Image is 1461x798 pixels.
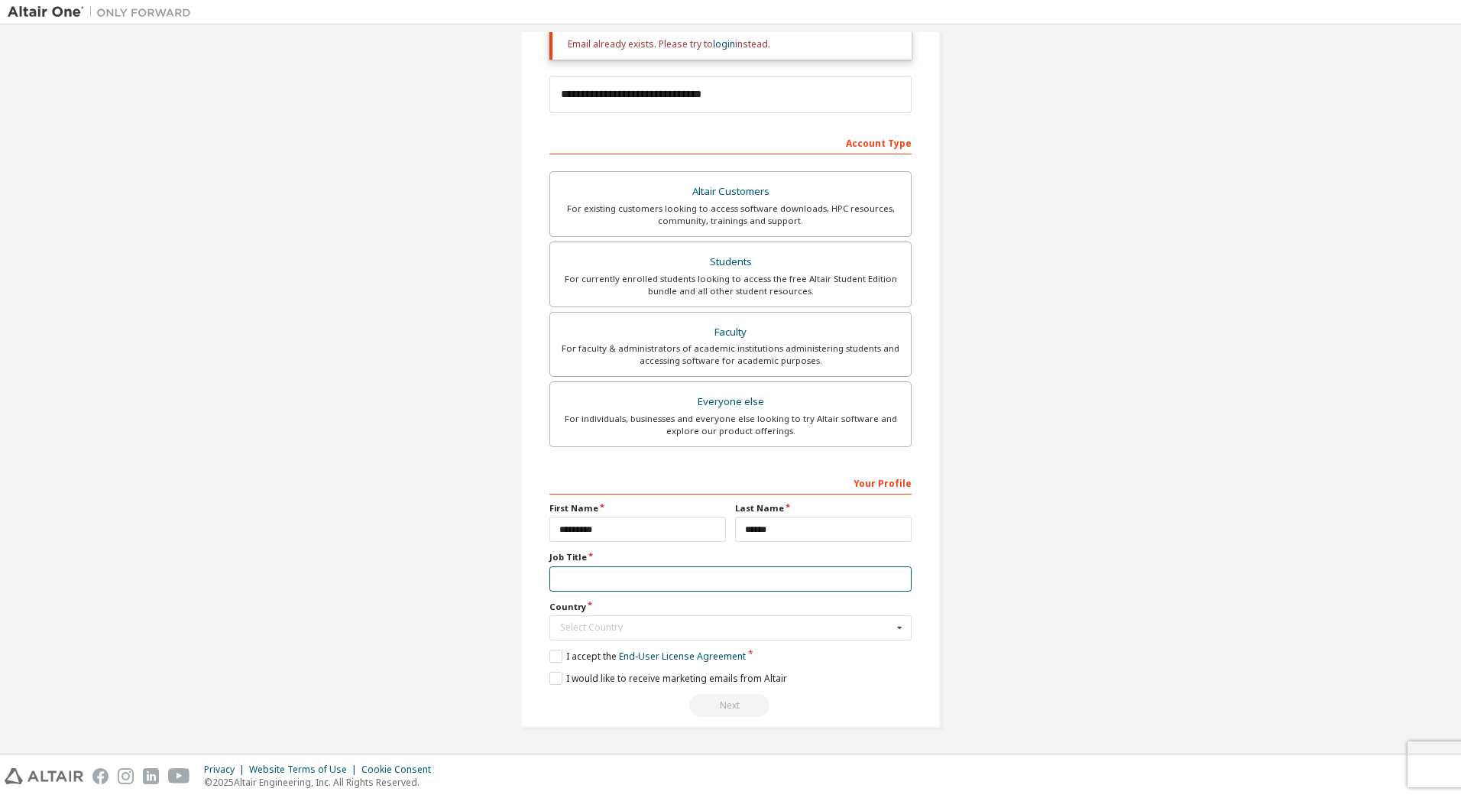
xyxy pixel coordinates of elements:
img: linkedin.svg [143,768,159,784]
img: youtube.svg [168,768,190,784]
div: Cookie Consent [361,764,440,776]
div: Account Type [549,130,912,154]
label: I would like to receive marketing emails from Altair [549,672,787,685]
div: For currently enrolled students looking to access the free Altair Student Edition bundle and all ... [559,273,902,297]
div: Everyone else [559,391,902,413]
div: Your Profile [549,470,912,495]
div: For existing customers looking to access software downloads, HPC resources, community, trainings ... [559,203,902,227]
label: First Name [549,502,726,514]
a: login [713,37,735,50]
label: Country [549,601,912,613]
p: © 2025 Altair Engineering, Inc. All Rights Reserved. [204,776,440,789]
label: Last Name [735,502,912,514]
div: Select Country [560,623,892,632]
div: Email already exists [549,694,912,717]
img: instagram.svg [118,768,134,784]
a: End-User License Agreement [619,650,746,663]
div: Website Terms of Use [249,764,361,776]
div: Altair Customers [559,181,902,203]
label: Job Title [549,551,912,563]
div: Students [559,251,902,273]
div: For faculty & administrators of academic institutions administering students and accessing softwa... [559,342,902,367]
div: For individuals, businesses and everyone else looking to try Altair software and explore our prod... [559,413,902,437]
div: Email already exists. Please try to instead. [568,38,899,50]
img: altair_logo.svg [5,768,83,784]
div: Faculty [559,322,902,343]
img: facebook.svg [92,768,109,784]
label: I accept the [549,650,746,663]
div: Privacy [204,764,249,776]
img: Altair One [8,5,199,20]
